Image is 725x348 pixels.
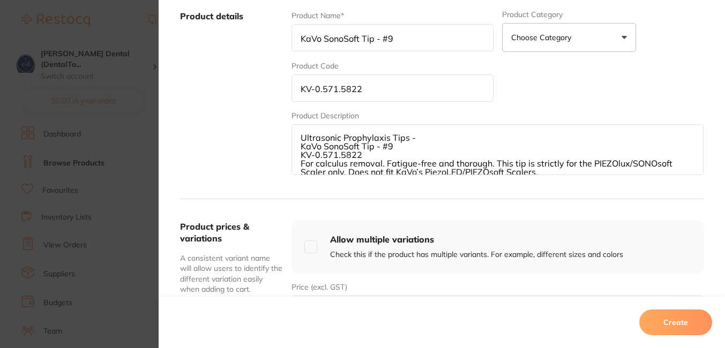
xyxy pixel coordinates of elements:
[180,253,283,295] p: A consistent variant name will allow users to identify the different variation easily when adding...
[330,233,623,245] h4: Allow multiple variations
[502,23,636,52] button: Choose Category
[639,309,712,335] button: Create
[502,10,636,19] label: Product Category
[511,32,575,43] p: Choose Category
[292,283,347,291] label: Price (excl. GST)
[292,62,339,70] label: Product Code
[180,221,249,244] label: Product prices & variations
[292,11,344,20] label: Product Name*
[180,10,283,177] label: Product details
[330,249,623,260] p: Check this if the product has multiple variants. For example, different sizes and colors
[292,124,704,175] textarea: Ultrasonic Prophylaxis Tips - KaVo SonoSoft Tip - #9 KV-0.571.5822 For calculus removal. Fatigue-...
[292,111,359,120] label: Product Description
